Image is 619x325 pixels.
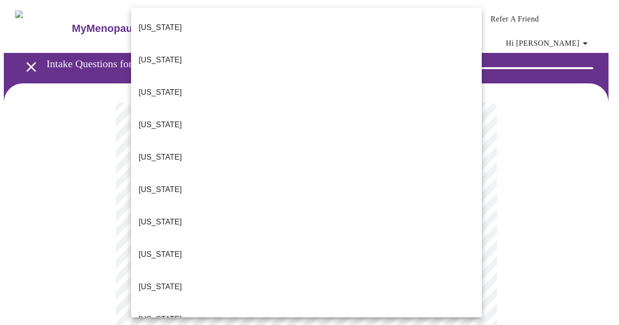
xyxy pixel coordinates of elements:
p: [US_STATE] [139,22,182,33]
p: [US_STATE] [139,281,182,293]
p: [US_STATE] [139,152,182,163]
p: [US_STATE] [139,119,182,131]
p: [US_STATE] [139,314,182,325]
p: [US_STATE] [139,87,182,98]
p: [US_STATE] [139,249,182,260]
p: [US_STATE] [139,54,182,66]
p: [US_STATE] [139,184,182,195]
p: [US_STATE] [139,216,182,228]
